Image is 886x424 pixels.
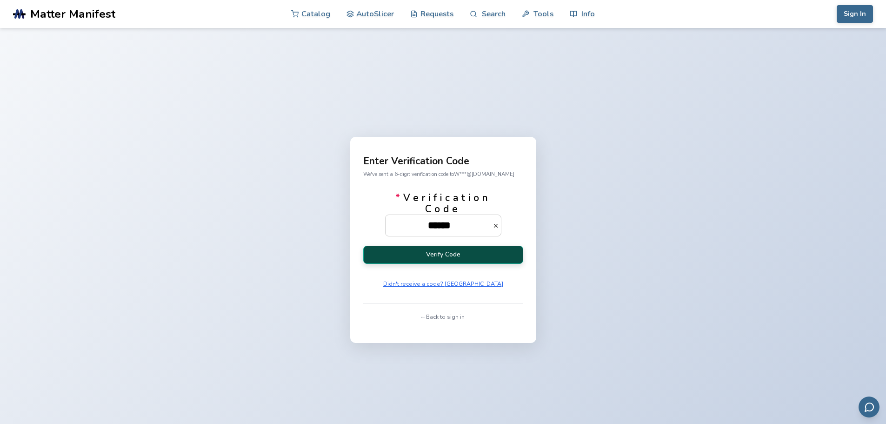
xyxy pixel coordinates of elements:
[418,310,468,323] button: ← Back to sign in
[363,169,523,179] p: We've sent a 6-digit verification code to W***@[DOMAIN_NAME]
[363,156,523,166] p: Enter Verification Code
[30,7,115,20] span: Matter Manifest
[837,5,873,23] button: Sign In
[859,397,879,417] button: Send feedback via email
[493,222,501,229] button: *Verification Code
[363,246,523,264] button: Verify Code
[380,277,506,290] button: Didn't receive a code? [GEOGRAPHIC_DATA]
[386,215,493,236] input: *Verification Code
[385,192,501,236] label: Verification Code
